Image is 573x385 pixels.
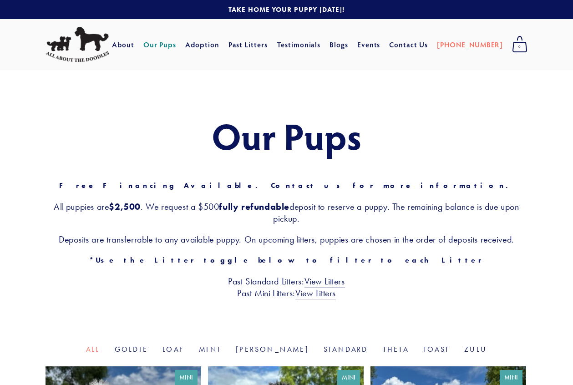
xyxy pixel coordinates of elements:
[357,36,380,53] a: Events
[112,36,134,53] a: About
[236,345,309,354] a: [PERSON_NAME]
[389,36,428,53] a: Contact Us
[86,345,100,354] a: All
[383,345,409,354] a: Theta
[46,201,527,224] h3: All puppies are . We request a $500 deposit to reserve a puppy. The remaining balance is due upon...
[219,201,289,212] strong: fully refundable
[304,276,345,288] a: View Litters
[228,40,268,49] a: Past Litters
[423,345,450,354] a: Toast
[143,36,177,53] a: Our Pups
[46,275,527,299] h3: Past Standard Litters: Past Mini Litters:
[185,36,219,53] a: Adoption
[507,33,532,56] a: 0 items in cart
[437,36,503,53] a: [PHONE_NUMBER]
[330,36,348,53] a: Blogs
[162,345,184,354] a: Loaf
[512,41,527,53] span: 0
[46,116,527,156] h1: Our Pups
[324,345,368,354] a: Standard
[115,345,148,354] a: Goldie
[59,181,514,190] strong: Free Financing Available. Contact us for more information.
[277,36,321,53] a: Testimonials
[464,345,487,354] a: Zulu
[109,201,141,212] strong: $2,500
[46,233,527,245] h3: Deposits are transferrable to any available puppy. On upcoming litters, puppies are chosen in the...
[295,288,336,299] a: View Litters
[46,27,109,62] img: All About The Doodles
[199,345,221,354] a: Mini
[89,256,484,264] strong: *Use the Litter toggle below to filter to each Litter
